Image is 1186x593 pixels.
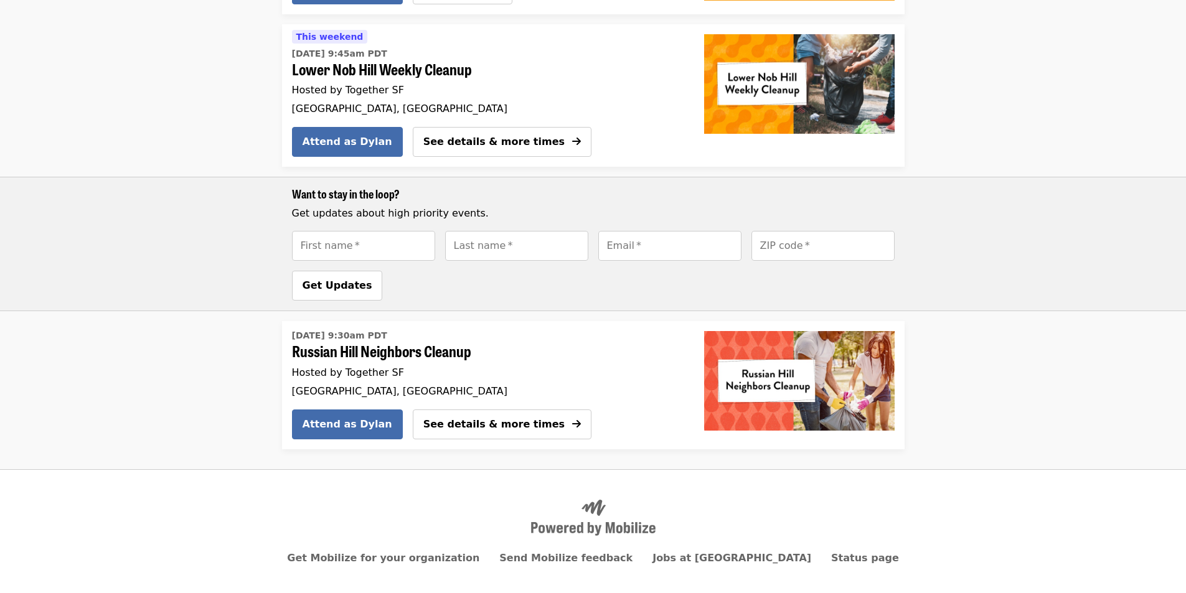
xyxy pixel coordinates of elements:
[292,127,403,157] button: Attend as Dylan
[694,24,905,167] a: Lower Nob Hill Weekly Cleanup
[292,231,435,261] input: [object Object]
[652,552,811,564] a: Jobs at [GEOGRAPHIC_DATA]
[292,84,404,96] span: Hosted by Together SF
[292,60,674,78] span: Lower Nob Hill Weekly Cleanup
[413,409,591,439] button: See details & more times
[572,136,581,147] i: arrow-right icon
[292,29,674,118] a: See details for "Lower Nob Hill Weekly Cleanup"
[704,331,895,431] img: Russian Hill Neighbors Cleanup organized by Together SF
[287,552,479,564] a: Get Mobilize for your organization
[292,551,895,566] nav: Primary footer navigation
[296,32,364,42] span: This weekend
[499,552,633,564] a: Send Mobilize feedback
[292,385,674,397] div: [GEOGRAPHIC_DATA], [GEOGRAPHIC_DATA]
[303,279,372,291] span: Get Updates
[423,136,565,147] span: See details & more times
[598,231,741,261] input: [object Object]
[292,329,387,342] time: [DATE] 9:30am PDT
[292,409,403,439] button: Attend as Dylan
[292,207,489,219] span: Get updates about high priority events.
[704,34,895,134] img: Lower Nob Hill Weekly Cleanup organized by Together SF
[292,271,383,301] button: Get Updates
[292,367,404,378] span: Hosted by Together SF
[531,500,656,536] img: Powered by Mobilize
[303,134,392,149] span: Attend as Dylan
[572,418,581,430] i: arrow-right icon
[831,552,899,564] a: Status page
[292,326,674,399] a: See details for "Russian Hill Neighbors Cleanup"
[751,231,895,261] input: [object Object]
[292,185,400,202] span: Want to stay in the loop?
[292,103,674,114] div: [GEOGRAPHIC_DATA], [GEOGRAPHIC_DATA]
[423,418,565,430] span: See details & more times
[292,47,387,60] time: [DATE] 9:45am PDT
[292,342,674,360] span: Russian Hill Neighbors Cleanup
[694,321,905,449] a: Russian Hill Neighbors Cleanup
[303,417,392,432] span: Attend as Dylan
[413,127,591,157] button: See details & more times
[445,231,588,261] input: [object Object]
